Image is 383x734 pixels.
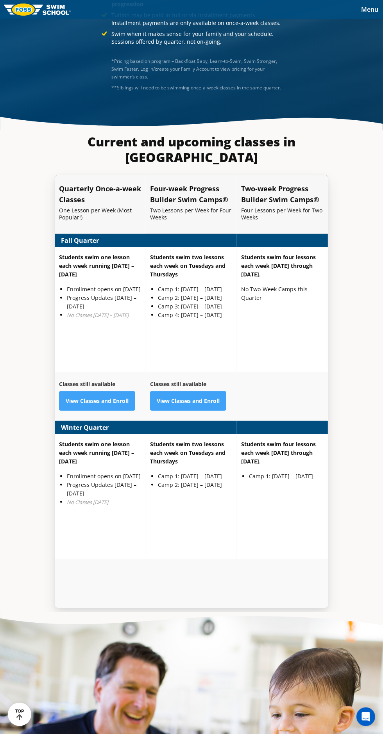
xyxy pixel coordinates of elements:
a: View Classes and Enroll [150,391,226,411]
li: Camp 2: [DATE] – [DATE] [158,481,233,489]
div: **Siblings will need to be swimming once-a-week classes in the same quarter. [111,84,281,92]
strong: Students swim one lesson each week running [DATE] – [DATE] [59,253,134,278]
li: Camp 2: [DATE] – [DATE] [158,294,233,302]
img: FOSS Swim School Logo [4,4,71,16]
strong: Classes still available [150,380,206,388]
a: View Classes and Enroll [59,391,135,411]
h5: Quarterly Once-a-week Classes [59,183,142,205]
li: Tuition may be paid in full or via installment payments. Installment payments are only available ... [102,11,281,27]
li: Camp 4: [DATE] – [DATE] [158,311,233,319]
em: No Classes [DATE] – [DATE] [67,312,129,319]
button: Toggle navigation [356,4,383,15]
strong: Students swim two lessons each week on Tuesdays and Thursdays [150,253,226,278]
p: Two Lessons per Week for Four Weeks [150,207,233,221]
li: Swim when it makes sense for your family and your schedule. Sessions offered by quarter, not on-g... [102,30,281,46]
h5: Four-week Progress Builder Swim Camps® [150,183,233,205]
li: Camp 1: [DATE] – [DATE] [158,285,233,294]
p: *Pricing based on program – Backfloat Baby, Learn-to-Swim, Swim Stronger, Swim Faster. Log in/cre... [111,57,281,81]
strong: Fall Quarter [61,236,99,245]
li: Camp 3: [DATE] – [DATE] [158,302,233,311]
h3: Current and upcoming classes in [GEOGRAPHIC_DATA] [55,134,328,165]
strong: Students swim two lessons each week on Tuesdays and Thursdays [150,440,226,465]
strong: Classes still available [59,380,115,388]
li: Enrollment opens on [DATE] [67,285,142,294]
span: Menu [361,5,378,14]
strong: Students swim four lessons each week [DATE] through [DATE]. [241,440,316,465]
div: Josef Severson, Rachael Blom (group direct message) [111,84,281,92]
li: Progress Updates [DATE] – [DATE] [67,294,142,311]
strong: Students swim one lesson each week running [DATE] – [DATE] [59,440,134,465]
li: Enrollment opens on [DATE] [67,472,142,481]
p: No Two-Week Camps this Quarter [241,285,324,302]
strong: Winter Quarter [61,423,109,432]
div: TOP [15,709,24,721]
strong: Students swim four lessons each week [DATE] through [DATE]. [241,253,316,278]
p: Four Lessons per Week for Two Weeks [241,207,324,221]
div: Open Intercom Messenger [356,707,375,726]
h5: Two-week Progress Builder Swim Camps® [241,183,324,205]
li: Progress Updates [DATE] – [DATE] [67,481,142,498]
em: No Classes [DATE] [67,499,108,506]
li: Camp 1: [DATE] – [DATE] [158,472,233,481]
li: Camp 1: [DATE] – [DATE] [249,472,324,481]
p: One Lesson per Week (Most Popular!) [59,207,142,221]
